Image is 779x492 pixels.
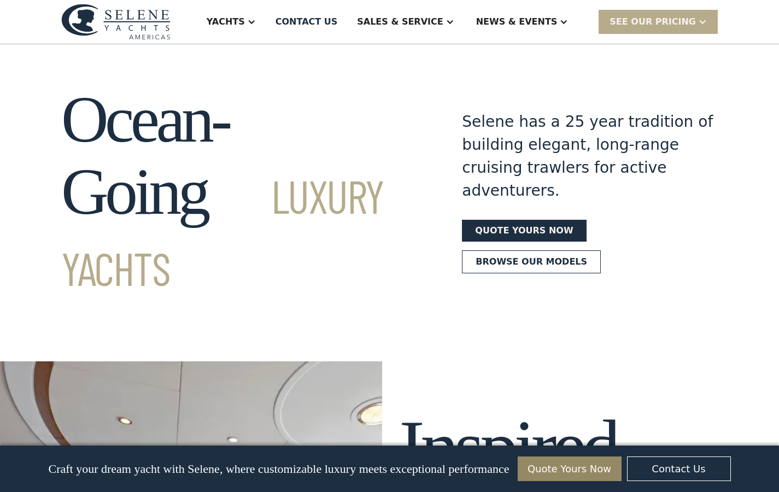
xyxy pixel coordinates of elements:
[476,15,558,28] div: News & EVENTS
[61,168,384,295] span: Luxury Yachts
[627,456,731,481] a: Contact Us
[462,220,586,242] a: Quote yours now
[610,15,696,28] div: SEE Our Pricing
[48,462,509,476] p: Craft your dream yacht with Selene, where customizable luxury meets exceptional performance
[61,84,423,300] h1: Ocean-Going
[61,4,171,39] img: logo
[276,15,338,28] div: Contact US
[462,250,601,273] a: Browse our models
[207,15,245,28] div: Yachts
[599,10,718,33] div: SEE Our Pricing
[357,15,443,28] div: Sales & Service
[462,110,713,202] div: Selene has a 25 year tradition of building elegant, long-range cruising trawlers for active adven...
[518,456,622,481] a: Quote Yours Now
